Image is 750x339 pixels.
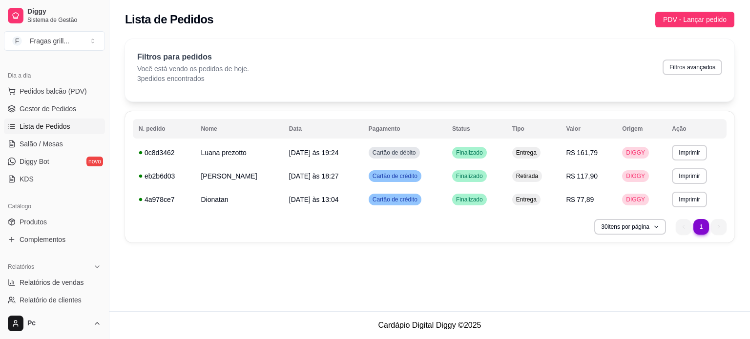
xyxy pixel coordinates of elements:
[4,4,105,27] a: DiggySistema de Gestão
[371,149,418,157] span: Cartão de débito
[20,235,65,244] span: Complementos
[125,12,213,27] h2: Lista de Pedidos
[363,119,446,139] th: Pagamento
[371,172,419,180] span: Cartão de crédito
[454,149,485,157] span: Finalizado
[133,119,195,139] th: N. pedido
[20,104,76,114] span: Gestor de Pedidos
[4,232,105,247] a: Complementos
[514,196,539,203] span: Entrega
[672,145,707,160] button: Imprimir
[454,196,485,203] span: Finalizado
[20,278,84,287] span: Relatórios de vendas
[12,36,22,46] span: F
[20,295,82,305] span: Relatório de clientes
[289,172,339,180] span: [DATE] às 18:27
[4,31,105,51] button: Select a team
[514,172,540,180] span: Retirada
[624,149,647,157] span: DIGGY
[514,149,539,157] span: Entrega
[20,139,63,149] span: Salão / Mesas
[283,119,363,139] th: Data
[20,217,47,227] span: Produtos
[139,148,189,158] div: 0c8d3462
[4,83,105,99] button: Pedidos balcão (PDV)
[566,149,598,157] span: R$ 161,79
[4,171,105,187] a: KDS
[4,136,105,152] a: Salão / Mesas
[4,312,105,335] button: Pc
[671,214,731,239] nav: pagination navigation
[20,86,87,96] span: Pedidos balcão (PDV)
[137,51,249,63] p: Filtros para pedidos
[663,14,727,25] span: PDV - Lançar pedido
[109,311,750,339] footer: Cardápio Digital Diggy © 2025
[20,121,70,131] span: Lista de Pedidos
[195,188,283,211] td: Dionatan
[446,119,506,139] th: Status
[594,219,666,235] button: 30itens por página
[4,292,105,308] a: Relatório de clientes
[616,119,666,139] th: Origem
[289,196,339,203] span: [DATE] às 13:04
[195,141,283,164] td: Luana prezotto
[672,192,707,207] button: Imprimir
[560,119,616,139] th: Valor
[672,168,707,184] button: Imprimir
[566,196,594,203] span: R$ 77,89
[4,199,105,214] div: Catálogo
[195,164,283,188] td: [PERSON_NAME]
[693,219,709,235] li: pagination item 1 active
[30,36,69,46] div: Fragas grill ...
[624,172,647,180] span: DIGGY
[8,263,34,271] span: Relatórios
[4,101,105,117] a: Gestor de Pedidos
[27,7,101,16] span: Diggy
[20,174,34,184] span: KDS
[137,64,249,74] p: Você está vendo os pedidos de hoje.
[624,196,647,203] span: DIGGY
[4,214,105,230] a: Produtos
[20,157,49,166] span: Diggy Bot
[655,12,734,27] button: PDV - Lançar pedido
[139,195,189,204] div: 4a978ce7
[4,119,105,134] a: Lista de Pedidos
[289,149,339,157] span: [DATE] às 19:24
[27,319,89,328] span: Pc
[4,68,105,83] div: Dia a dia
[137,74,249,83] p: 3 pedidos encontrados
[506,119,561,139] th: Tipo
[663,60,722,75] button: Filtros avançados
[195,119,283,139] th: Nome
[566,172,598,180] span: R$ 117,90
[454,172,485,180] span: Finalizado
[371,196,419,203] span: Cartão de crédito
[139,171,189,181] div: eb2b6d03
[27,16,101,24] span: Sistema de Gestão
[4,154,105,169] a: Diggy Botnovo
[4,275,105,290] a: Relatórios de vendas
[666,119,727,139] th: Ação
